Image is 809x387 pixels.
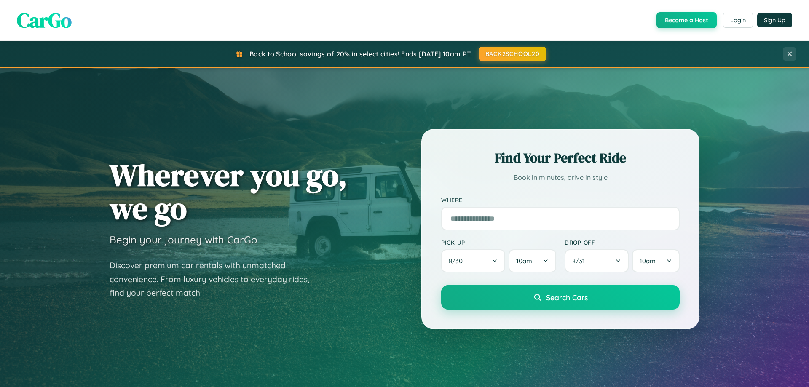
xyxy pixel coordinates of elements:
h3: Begin your journey with CarGo [110,233,257,246]
span: Back to School savings of 20% in select cities! Ends [DATE] 10am PT. [249,50,472,58]
button: BACK2SCHOOL20 [479,47,546,61]
h2: Find Your Perfect Ride [441,149,680,167]
span: Search Cars [546,293,588,302]
button: 10am [632,249,680,272]
button: 8/31 [565,249,629,272]
h1: Wherever you go, we go [110,158,347,225]
span: 8 / 31 [572,257,589,265]
button: 10am [509,249,556,272]
span: 10am [516,257,532,265]
p: Book in minutes, drive in style [441,171,680,184]
span: 8 / 30 [449,257,467,265]
button: Login [723,13,753,28]
label: Drop-off [565,239,680,246]
label: Where [441,196,680,203]
span: 10am [640,257,656,265]
button: Sign Up [757,13,792,27]
span: CarGo [17,6,72,34]
button: 8/30 [441,249,505,272]
label: Pick-up [441,239,556,246]
button: Search Cars [441,285,680,310]
button: Become a Host [656,12,717,28]
p: Discover premium car rentals with unmatched convenience. From luxury vehicles to everyday rides, ... [110,259,320,300]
